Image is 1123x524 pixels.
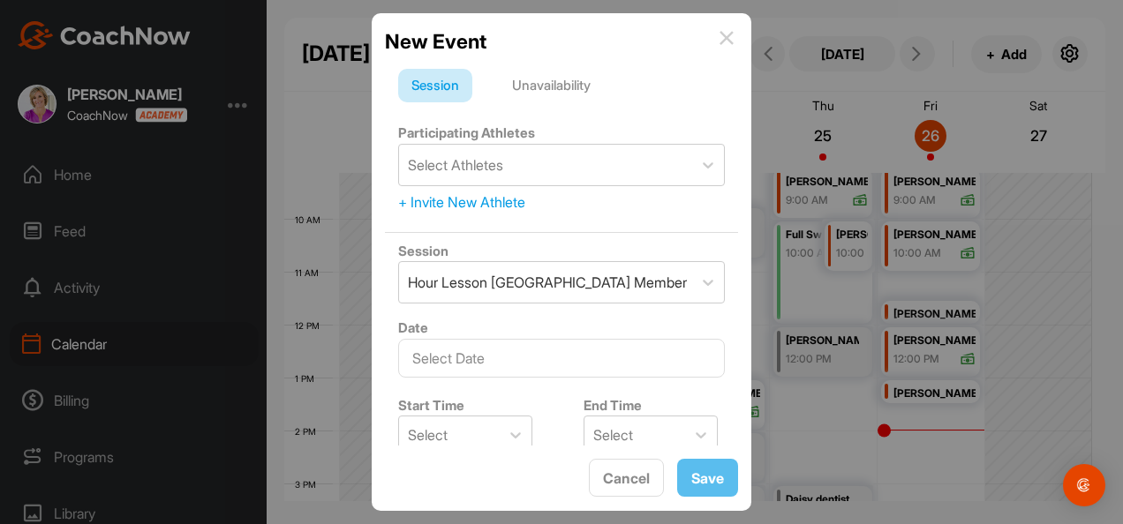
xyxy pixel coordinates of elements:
[408,424,448,445] div: Select
[408,154,503,176] div: Select Athletes
[398,69,472,102] div: Session
[398,191,725,213] div: + Invite New Athlete
[398,124,535,141] label: Participating Athletes
[691,469,724,487] span: Save
[398,339,725,378] input: Select Date
[385,26,486,56] h2: New Event
[398,319,428,336] label: Date
[593,424,633,445] div: Select
[398,243,448,259] label: Session
[408,272,687,293] div: Hour Lesson [GEOGRAPHIC_DATA] Member
[677,459,738,497] button: Save
[1063,464,1105,506] div: Open Intercom Messenger
[584,397,642,414] label: End Time
[589,459,664,497] button: Cancel
[603,469,650,487] span: Cancel
[398,397,464,414] label: Start Time
[499,69,604,102] div: Unavailability
[720,31,734,45] img: info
